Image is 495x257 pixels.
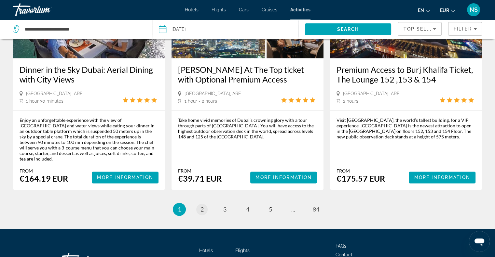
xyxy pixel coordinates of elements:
[92,172,158,183] button: More Information
[178,65,317,84] a: [PERSON_NAME] At The Top ticket with Optional Premium Access
[26,98,63,104] span: 1 hour 30 minutes
[305,23,392,35] button: Search
[440,6,455,15] button: Change currency
[255,175,312,180] span: More Information
[448,22,482,36] button: Filters
[403,25,436,33] mat-select: Sort by
[403,26,440,32] span: Top Sellers
[337,65,475,84] a: Premium Access to Burj Khalifa Ticket, The Lounge 152 ,153 & 154
[178,173,222,183] div: €39.71 EUR
[337,27,359,32] span: Search
[97,175,153,180] span: More Information
[13,203,482,216] nav: Pagination
[469,231,490,252] iframe: Кнопка запуска окна обмена сообщениями
[26,91,83,96] span: [GEOGRAPHIC_DATA], ARE
[178,168,222,173] div: From
[239,7,249,12] a: Cars
[453,26,472,32] span: Filter
[465,3,482,17] button: User Menu
[212,7,226,12] a: Flights
[24,24,142,34] input: Search destination
[159,19,298,39] button: [DATE]Date: Dec 4, 2025
[20,117,158,161] div: Enjoy an unforgettable experience with the view of [GEOGRAPHIC_DATA] and water views while eating...
[269,206,272,213] span: 5
[418,6,430,15] button: Change language
[262,7,277,12] a: Cruises
[470,6,478,13] span: NS
[13,1,78,18] a: Travorium
[337,117,475,139] div: Visit [GEOGRAPHIC_DATA], the world’s tallest building, for a VIP experience .[GEOGRAPHIC_DATA] is...
[20,168,68,173] div: From
[291,206,295,213] span: ...
[20,173,68,183] div: €164.19 EUR
[343,98,358,104] span: 2 hours
[223,206,227,213] span: 3
[185,98,217,104] span: 1 hour - 2 hours
[343,91,400,96] span: [GEOGRAPHIC_DATA], ARE
[185,91,241,96] span: [GEOGRAPHIC_DATA], ARE
[235,248,250,253] a: Flights
[246,206,249,213] span: 4
[337,168,385,173] div: From
[185,7,199,12] a: Hotels
[178,206,181,213] span: 1
[414,175,470,180] span: More Information
[440,8,449,13] span: EUR
[200,206,204,213] span: 2
[199,248,213,253] a: Hotels
[418,8,424,13] span: en
[250,172,317,183] button: More Information
[313,206,319,213] span: 84
[337,173,385,183] div: €175.57 EUR
[20,65,158,84] a: Dinner in the Sky Dubai: Aerial Dining with City Views
[290,7,310,12] a: Activities
[336,243,346,249] a: FAQs
[409,172,475,183] button: More Information
[178,117,317,139] div: Take home vivid memories of Dubai’s crowning glory with a tour through parts of [GEOGRAPHIC_DATA]...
